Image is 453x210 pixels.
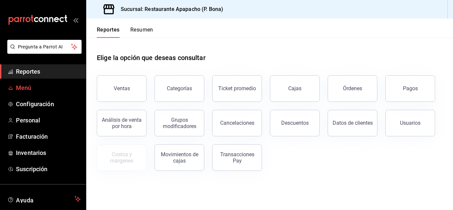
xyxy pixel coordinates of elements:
span: Pregunta a Parrot AI [18,43,71,50]
div: Categorías [167,85,192,92]
span: Reportes [16,67,81,76]
div: Movimientos de cajas [159,151,200,164]
button: Movimientos de cajas [155,144,204,171]
button: Resumen [130,27,153,38]
div: Órdenes [343,85,362,92]
button: Cancelaciones [212,110,262,136]
button: Análisis de venta por hora [97,110,147,136]
div: Cancelaciones [220,120,254,126]
span: Suscripción [16,165,81,174]
h1: Elige la opción que deseas consultar [97,53,206,63]
button: Categorías [155,75,204,102]
a: Pregunta a Parrot AI [5,48,82,55]
button: Ventas [97,75,147,102]
button: Datos de clientes [328,110,377,136]
div: Descuentos [281,120,309,126]
div: Transacciones Pay [217,151,258,164]
button: Usuarios [385,110,435,136]
button: Cajas [270,75,320,102]
button: Pregunta a Parrot AI [7,40,82,54]
button: open_drawer_menu [73,17,78,23]
div: Análisis de venta por hora [101,117,142,129]
div: Grupos modificadores [159,117,200,129]
div: Datos de clientes [333,120,373,126]
div: Ventas [114,85,130,92]
span: Ayuda [16,195,72,203]
button: Descuentos [270,110,320,136]
div: Ticket promedio [218,85,256,92]
div: Pagos [403,85,418,92]
h3: Sucursal: Restaurante Apapacho (P. Bona) [115,5,223,13]
span: Facturación [16,132,81,141]
button: Ticket promedio [212,75,262,102]
span: Inventarios [16,148,81,157]
button: Reportes [97,27,120,38]
button: Contrata inventarios para ver este reporte [97,144,147,171]
div: navigation tabs [97,27,153,38]
div: Usuarios [400,120,421,126]
div: Cajas [288,85,301,92]
button: Transacciones Pay [212,144,262,171]
span: Menú [16,83,81,92]
button: Grupos modificadores [155,110,204,136]
button: Órdenes [328,75,377,102]
span: Personal [16,116,81,125]
div: Costos y márgenes [101,151,142,164]
span: Configuración [16,100,81,108]
button: Pagos [385,75,435,102]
